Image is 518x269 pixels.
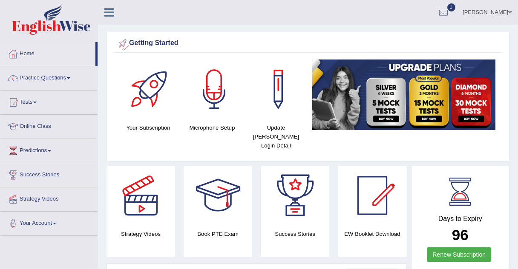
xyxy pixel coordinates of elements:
[452,227,469,243] b: 96
[184,229,252,238] h4: Book PTE Exam
[0,163,98,184] a: Success Stories
[106,229,175,238] h4: Strategy Videos
[0,66,98,88] a: Practice Questions
[0,212,98,233] a: Your Account
[447,3,456,11] span: 3
[427,247,491,262] a: Renew Subscription
[0,115,98,136] a: Online Class
[338,229,406,238] h4: EW Booklet Download
[121,123,176,132] h4: Your Subscription
[248,123,304,150] h4: Update [PERSON_NAME] Login Detail
[116,37,500,50] div: Getting Started
[0,91,98,112] a: Tests
[0,139,98,160] a: Predictions
[0,187,98,209] a: Strategy Videos
[0,42,95,63] a: Home
[184,123,240,132] h4: Microphone Setup
[421,215,500,223] h4: Days to Expiry
[312,59,495,130] img: small5.jpg
[261,229,329,238] h4: Success Stories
